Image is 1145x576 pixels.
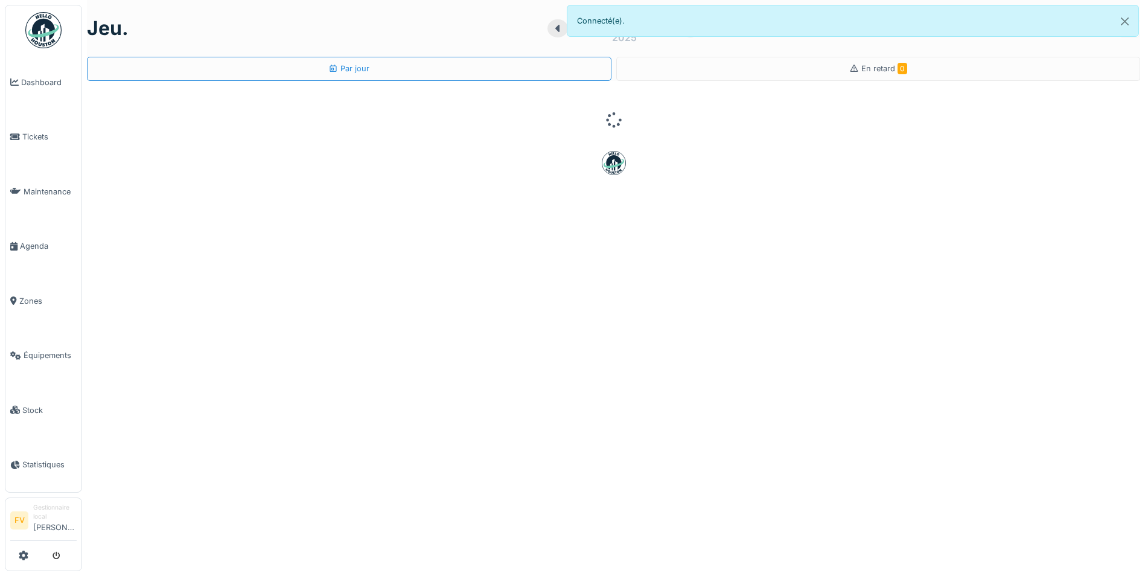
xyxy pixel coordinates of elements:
button: Close [1111,5,1138,37]
span: Tickets [22,131,77,142]
span: Statistiques [22,459,77,470]
span: En retard [861,64,907,73]
a: Zones [5,274,81,328]
li: [PERSON_NAME] [33,503,77,538]
a: Dashboard [5,55,81,110]
span: Équipements [24,350,77,361]
div: Gestionnaire local [33,503,77,522]
a: Agenda [5,219,81,274]
img: badge-BVDL4wpA.svg [602,151,626,175]
span: Stock [22,405,77,416]
div: Par jour [328,63,369,74]
a: FV Gestionnaire local[PERSON_NAME] [10,503,77,541]
span: 0 [898,63,907,74]
div: Connecté(e). [567,5,1140,37]
li: FV [10,511,28,530]
a: Maintenance [5,164,81,219]
span: Maintenance [24,186,77,197]
a: Tickets [5,110,81,165]
img: Badge_color-CXgf-gQk.svg [25,12,62,48]
a: Équipements [5,328,81,383]
span: Zones [19,295,77,307]
h1: jeu. [87,17,129,40]
span: Agenda [20,240,77,252]
a: Stock [5,383,81,438]
a: Statistiques [5,438,81,493]
span: Dashboard [21,77,77,88]
div: 2025 [612,30,637,45]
